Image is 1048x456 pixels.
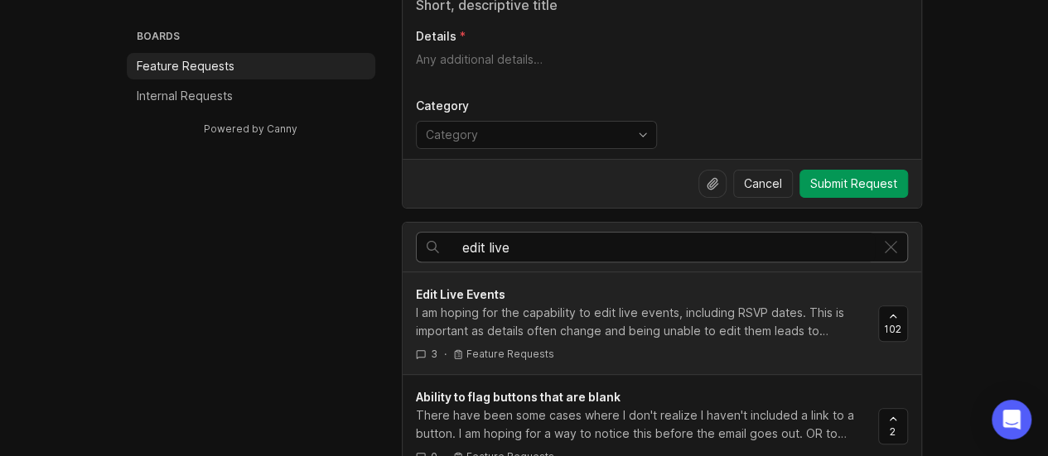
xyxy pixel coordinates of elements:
[992,400,1031,439] div: Open Intercom Messenger
[884,322,901,336] span: 102
[462,238,875,257] input: Search…
[431,347,437,361] span: 3
[416,51,908,84] textarea: Details
[444,347,447,361] div: ·
[878,408,908,444] button: 2
[810,175,897,192] span: Submit Request
[416,28,456,45] p: Details
[201,119,300,138] a: Powered by Canny
[416,390,621,404] span: Ability to flag buttons that are blank
[744,175,782,192] span: Cancel
[733,170,793,198] button: Cancel
[416,98,657,114] p: Category
[137,88,233,104] p: Internal Requests
[416,304,865,340] div: I am hoping for the capability to edit live events, including RSVP dates. This is important as de...
[137,58,234,74] p: Feature Requests
[416,121,657,149] div: toggle menu
[127,83,375,109] a: Internal Requests
[466,348,554,361] p: Feature Requests
[416,287,505,301] span: Edit Live Events
[799,170,908,198] button: Submit Request
[416,406,865,443] div: There have been some cases where I don't realize I haven't included a link to a button. I am hopi...
[426,126,628,144] input: Category
[630,128,656,142] svg: toggle icon
[133,26,375,50] h3: Boards
[127,53,375,79] a: Feature Requests
[890,425,896,439] span: 2
[416,286,878,361] a: Edit Live EventsI am hoping for the capability to edit live events, including RSVP dates. This is...
[878,305,908,342] button: 102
